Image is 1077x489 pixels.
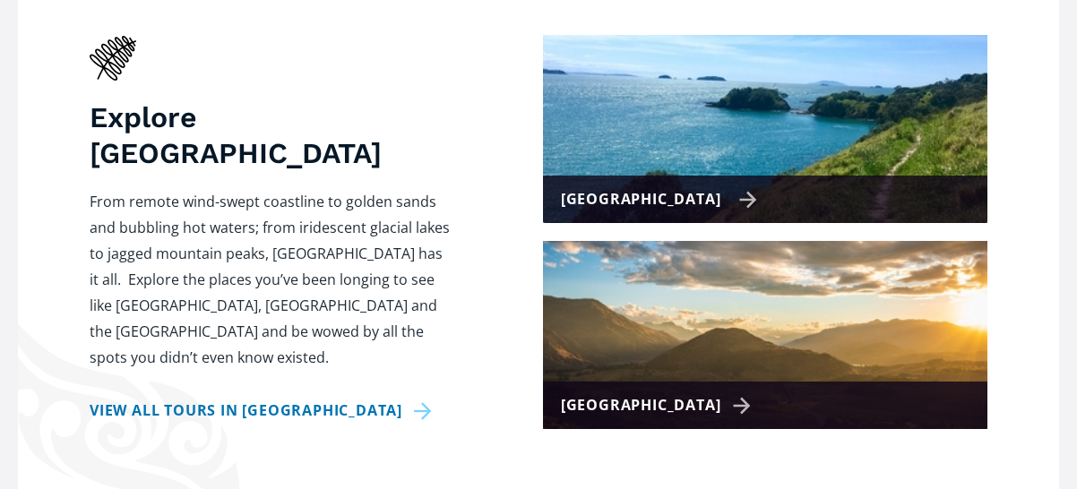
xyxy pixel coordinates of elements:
[90,99,453,171] h3: Explore [GEOGRAPHIC_DATA]
[561,392,757,418] div: [GEOGRAPHIC_DATA]
[561,186,757,212] div: [GEOGRAPHIC_DATA]
[543,241,987,429] a: [GEOGRAPHIC_DATA]
[543,35,987,223] a: [GEOGRAPHIC_DATA]
[90,189,453,371] p: From remote wind-swept coastline to golden sands and bubbling hot waters; from iridescent glacial...
[90,398,438,424] a: View all tours in [GEOGRAPHIC_DATA]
